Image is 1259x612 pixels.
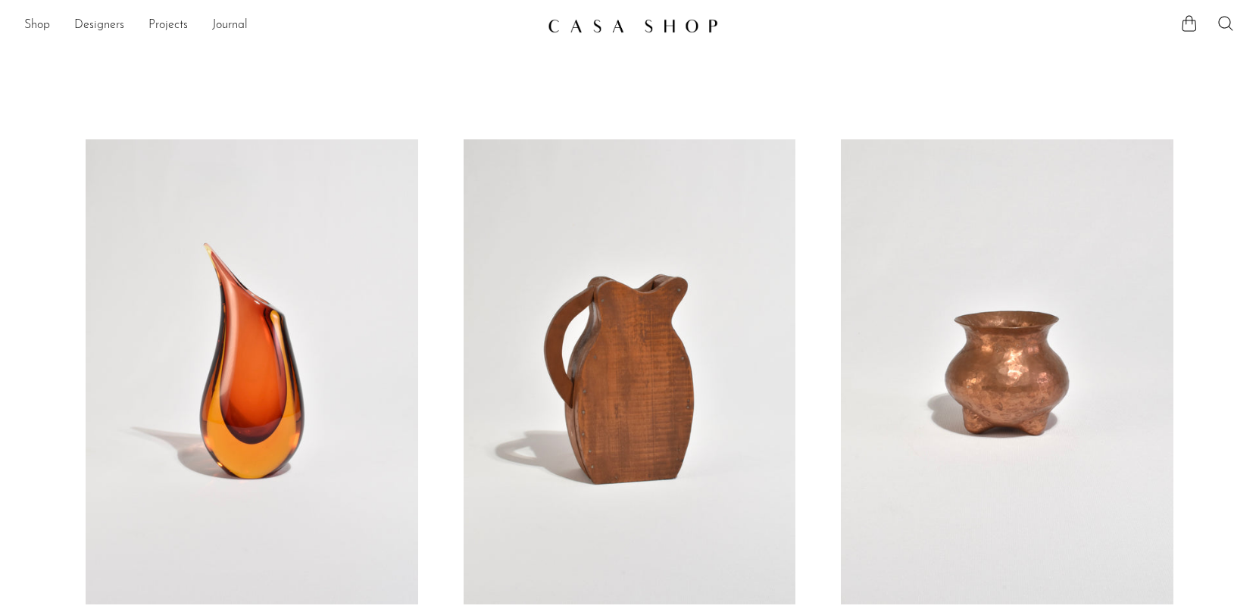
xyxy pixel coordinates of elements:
a: Projects [148,16,188,36]
ul: NEW HEADER MENU [24,13,536,39]
nav: Desktop navigation [24,13,536,39]
a: Shop [24,16,50,36]
a: Journal [212,16,248,36]
a: Designers [74,16,124,36]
